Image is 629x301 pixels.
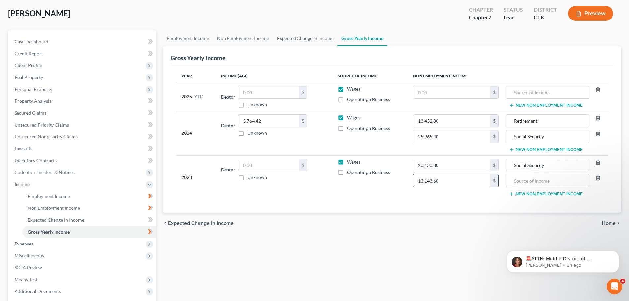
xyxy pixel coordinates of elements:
span: Income [15,181,30,187]
a: Gross Yearly Income [22,226,156,238]
span: 7 [488,14,491,20]
span: Personal Property [15,86,52,92]
span: Expected Change in Income [168,221,234,226]
span: YTD [194,94,204,100]
span: Operating a Business [347,125,390,131]
span: Unsecured Nonpriority Claims [15,134,78,139]
span: Expenses [15,241,33,246]
span: Lawsuits [15,146,32,151]
input: 0.00 [413,86,490,98]
span: Wages [347,115,360,120]
a: Unsecured Nonpriority Claims [9,131,156,143]
label: Unknown [247,101,267,108]
a: Non Employment Income [213,30,273,46]
a: SOFA Review [9,262,156,274]
span: Wages [347,159,360,165]
button: New Non Employment Income [509,147,583,152]
a: Non Employment Income [22,202,156,214]
label: Unknown [247,130,267,136]
input: 0.00 [238,159,299,171]
th: Income (AGI) [216,69,332,83]
th: Year [176,69,216,83]
th: Source of Income [332,69,408,83]
input: 0.00 [413,130,490,143]
button: Preview [568,6,613,21]
input: Source of Income [509,130,585,143]
label: Debtor [221,122,235,129]
span: Expected Change in Income [28,217,84,223]
div: $ [299,159,307,171]
label: Unknown [247,174,267,181]
div: Status [504,6,523,14]
input: 0.00 [413,115,490,127]
a: Lawsuits [9,143,156,155]
iframe: Intercom live chat [607,279,622,294]
a: Executory Contracts [9,155,156,167]
input: 0.00 [413,174,490,187]
input: Source of Income [509,159,585,171]
span: 4 [620,279,625,284]
a: Expected Change in Income [22,214,156,226]
span: Operating a Business [347,96,390,102]
span: Operating a Business [347,169,390,175]
iframe: Intercom notifications message [497,237,629,283]
span: Means Test [15,277,37,282]
input: Source of Income [509,115,585,127]
input: 0.00 [238,86,299,98]
span: [PERSON_NAME] [8,8,70,18]
button: chevron_left Expected Change in Income [163,221,234,226]
th: Non Employment Income [408,69,608,83]
div: District [534,6,557,14]
span: Wages [347,86,360,92]
span: Client Profile [15,62,42,68]
span: Non Employment Income [28,205,80,211]
span: Case Dashboard [15,39,48,44]
span: SOFA Review [15,265,42,270]
span: Credit Report [15,51,43,56]
div: $ [299,115,307,127]
input: Source of Income [509,174,585,187]
div: 2025 [181,86,210,108]
div: $ [490,130,498,143]
a: Employment Income [22,190,156,202]
a: Unsecured Priority Claims [9,119,156,131]
div: $ [490,115,498,127]
div: $ [490,174,498,187]
span: Gross Yearly Income [28,229,70,235]
div: $ [490,159,498,171]
span: Employment Income [28,193,70,199]
a: Property Analysis [9,95,156,107]
span: Secured Claims [15,110,46,116]
div: Chapter [469,14,493,21]
span: Home [602,221,616,226]
div: Lead [504,14,523,21]
i: chevron_left [163,221,168,226]
div: $ [490,86,498,98]
span: Real Property [15,74,43,80]
input: 0.00 [238,115,299,127]
div: Gross Yearly Income [171,54,226,62]
span: Property Analysis [15,98,51,104]
input: Source of Income [509,86,585,98]
div: CTB [534,14,557,21]
div: 2024 [181,114,210,153]
button: New Non Employment Income [509,191,583,197]
a: Case Dashboard [9,36,156,48]
a: Secured Claims [9,107,156,119]
i: chevron_right [616,221,621,226]
div: $ [299,86,307,98]
div: Chapter [469,6,493,14]
a: Credit Report [9,48,156,59]
span: Unsecured Priority Claims [15,122,69,128]
a: Expected Change in Income [273,30,337,46]
button: New Non Employment Income [509,103,583,108]
span: Executory Contracts [15,158,57,163]
label: Debtor [221,166,235,173]
label: Debtor [221,94,235,100]
button: Home chevron_right [602,221,621,226]
a: Employment Income [163,30,213,46]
